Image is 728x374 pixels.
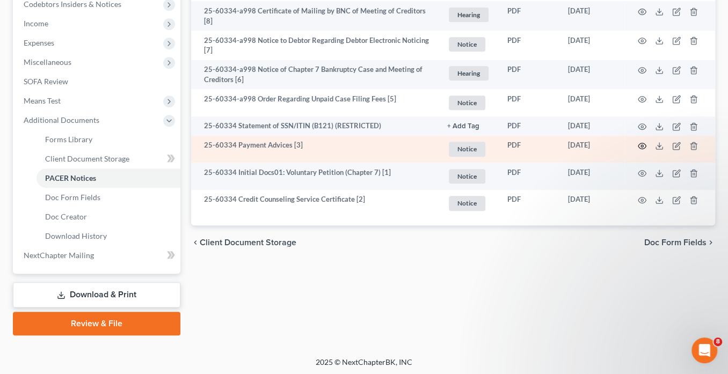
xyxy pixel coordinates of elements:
a: Hearing [447,6,490,24]
span: Doc Form Fields [45,193,100,202]
span: SOFA Review [24,77,68,86]
a: Notice [447,194,490,212]
a: Forms Library [37,130,180,149]
span: Doc Form Fields [644,238,707,247]
button: + Add Tag [447,123,479,130]
td: [DATE] [559,31,625,60]
a: Client Document Storage [37,149,180,168]
td: [DATE] [559,136,625,163]
i: chevron_right [707,238,715,247]
span: Notice [449,142,485,156]
iframe: Intercom live chat [691,338,717,363]
td: 25-60334 Credit Counseling Service Certificate [2] [191,190,439,217]
td: [DATE] [559,1,625,31]
td: PDF [499,89,559,116]
a: Doc Creator [37,207,180,226]
span: Income [24,19,48,28]
td: 25-60334-a998 Certificate of Mailing by BNC of Meeting of Creditors [8] [191,1,439,31]
a: PACER Notices [37,168,180,188]
td: PDF [499,1,559,31]
span: Additional Documents [24,115,99,124]
td: PDF [499,116,559,136]
button: Doc Form Fields chevron_right [644,238,715,247]
a: SOFA Review [15,72,180,91]
span: Client Document Storage [200,238,296,247]
span: Hearing [449,8,489,22]
a: Notice [447,167,490,185]
span: Forms Library [45,135,92,144]
td: [DATE] [559,163,625,190]
a: Doc Form Fields [37,188,180,207]
a: NextChapter Mailing [15,246,180,265]
td: [DATE] [559,116,625,136]
td: 25-60334 Initial Docs01: Voluntary Petition (Chapter 7) [1] [191,163,439,190]
td: [DATE] [559,190,625,217]
button: chevron_left Client Document Storage [191,238,296,247]
td: [DATE] [559,60,625,90]
td: PDF [499,60,559,90]
span: Miscellaneous [24,57,71,67]
td: PDF [499,31,559,60]
td: 25-60334 Statement of SSN/ITIN (B121) (RESTRICTED) [191,116,439,136]
a: Download & Print [13,282,180,307]
a: Notice [447,140,490,158]
span: Means Test [24,96,61,105]
span: Client Document Storage [45,154,129,163]
td: PDF [499,163,559,190]
span: Expenses [24,38,54,47]
a: Notice [447,35,490,53]
span: Notice [449,96,485,110]
a: Hearing [447,64,490,82]
td: PDF [499,190,559,217]
span: 8 [714,338,722,346]
a: Notice [447,94,490,112]
td: 25-60334-a998 Notice to Debtor Regarding Debtor Electronic Noticing [7] [191,31,439,60]
span: Notice [449,37,485,52]
a: Download History [37,226,180,246]
a: Review & File [13,312,180,335]
span: Hearing [449,66,489,80]
span: Notice [449,169,485,184]
span: PACER Notices [45,173,96,182]
a: + Add Tag [447,121,490,131]
span: Download History [45,231,107,240]
td: 25-60334-a998 Notice of Chapter 7 Bankruptcy Case and Meeting of Creditors [6] [191,60,439,90]
span: NextChapter Mailing [24,251,94,260]
td: 25-60334 Payment Advices [3] [191,136,439,163]
span: Notice [449,196,485,210]
span: Doc Creator [45,212,87,221]
td: 25-60334-a998 Order Regarding Unpaid Case Filing Fees [5] [191,89,439,116]
td: PDF [499,136,559,163]
td: [DATE] [559,89,625,116]
i: chevron_left [191,238,200,247]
